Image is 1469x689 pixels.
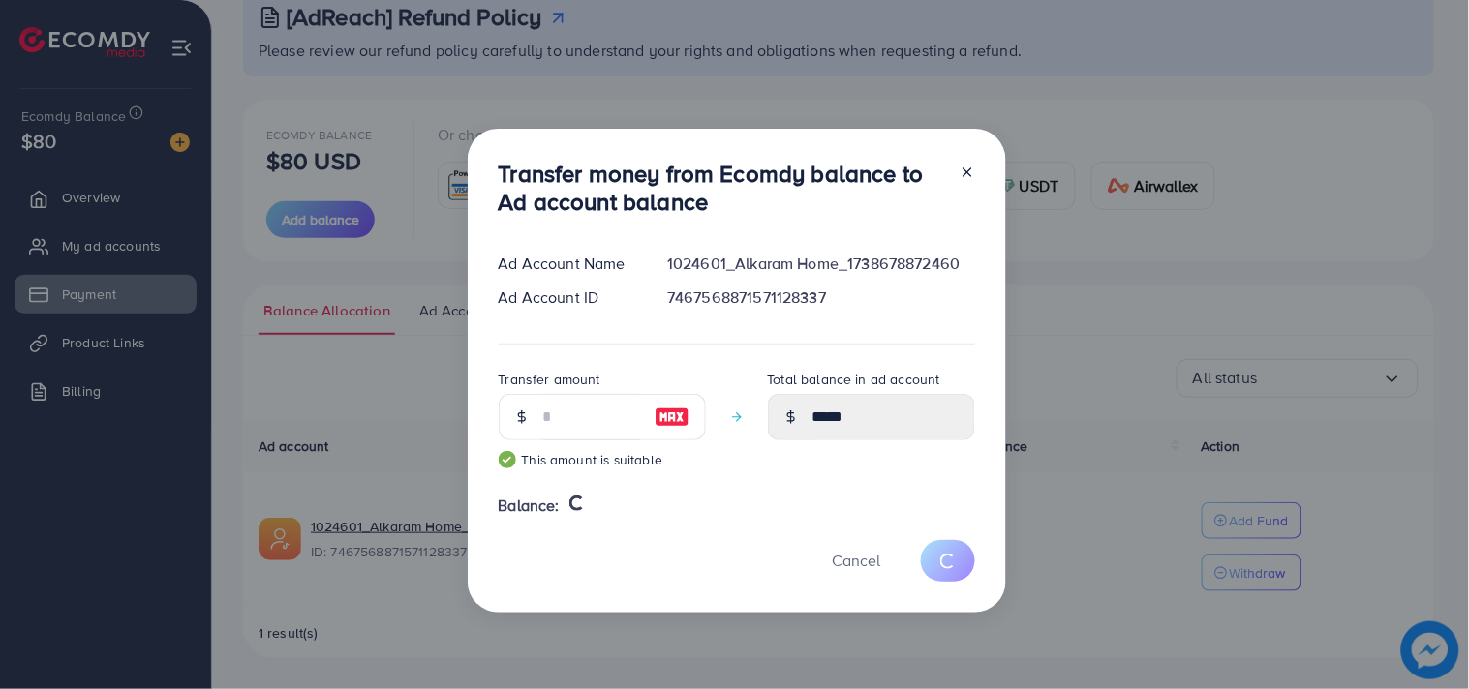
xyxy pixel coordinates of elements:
button: Cancel [809,540,905,582]
div: Ad Account ID [483,286,653,309]
span: Cancel [833,550,881,571]
div: 7467568871571128337 [652,286,990,309]
small: This amount is suitable [499,450,706,469]
h3: Transfer money from Ecomdy balance to Ad account balance [499,160,944,216]
label: Transfer amount [499,370,600,389]
span: Balance: [499,494,560,517]
div: 1024601_Alkaram Home_1738678872460 [652,253,990,275]
img: image [655,405,689,429]
div: Ad Account Name [483,253,653,275]
label: Total balance in ad account [768,370,940,389]
img: guide [499,451,516,468]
